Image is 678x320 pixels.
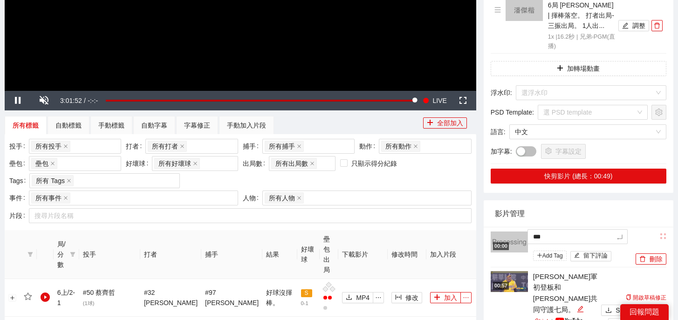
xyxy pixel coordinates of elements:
[35,158,48,169] span: 壘包
[154,158,200,169] span: 所有好壞球
[616,305,629,315] span: SRT
[55,120,82,130] div: 自動標籤
[180,144,185,149] span: close
[577,306,584,313] span: edit
[26,252,35,257] span: filter
[126,139,145,154] label: 打者
[269,193,295,203] span: 所有人物
[577,304,584,315] div: 編輯
[618,20,649,31] button: edit調整
[491,169,666,184] button: 快剪影片 (總長：00:49)
[67,178,71,183] span: close
[63,144,68,149] span: close
[269,141,295,151] span: 所有捕手
[491,88,512,98] span: 浮水印 :
[9,294,16,302] button: 展開行
[430,292,461,303] button: plus加入
[141,120,167,130] div: 自動字幕
[9,139,29,154] label: 投手
[495,200,662,227] div: 影片管理
[301,300,308,306] span: 0 - 1
[342,292,373,303] button: downloadMP4
[126,156,152,171] label: 好壞球
[35,193,62,203] span: 所有事件
[271,158,317,169] span: 所有出局數
[423,117,467,129] button: plus全部加入
[24,293,32,301] span: star
[432,91,446,110] span: LIVE
[639,256,646,263] span: delete
[227,120,266,130] div: 手動加入片段
[450,91,476,110] button: Fullscreen
[83,300,95,306] span: ( 1 球)
[626,294,631,300] span: copy
[491,146,512,157] span: 加字幕 :
[27,252,33,257] span: filter
[243,156,269,171] label: 出局數
[301,289,312,298] span: S
[620,304,669,320] div: 回報問題
[395,294,402,301] span: column-width
[68,237,77,272] span: filter
[405,293,418,303] span: 修改
[262,279,297,317] td: 好球沒揮棒。
[491,127,506,137] span: 語言 :
[434,294,440,301] span: plus
[338,230,388,279] th: 下載影片
[601,305,633,316] button: downloadSRT
[297,230,320,279] th: 好壞球
[605,307,612,314] span: download
[57,289,75,306] span: 6 上 / 2 - 1
[205,289,259,306] span: # 97 [PERSON_NAME]
[5,91,31,110] button: Pause
[201,230,262,279] th: 捕手
[652,22,662,29] span: delete
[243,139,262,154] label: 捕手
[426,230,476,279] th: 加入片段
[491,61,666,76] button: plus加轉場動畫
[36,176,64,186] span: 所有 Tags
[88,97,98,104] span: -:-:-
[388,230,426,279] th: 修改時間
[144,289,198,306] span: # 32 [PERSON_NAME]
[9,173,29,188] label: Tags
[548,33,616,51] p: 1x | 16.2 秒 | 兄弟-PGM(直播)
[533,251,567,261] span: Add Tag
[651,20,663,31] button: delete
[9,208,29,223] label: 片段
[413,144,418,149] span: close
[570,251,612,261] button: edit留下評論
[13,120,39,130] div: 所有標籤
[320,230,339,279] th: 壘包出局
[493,242,509,250] div: 00:00
[297,144,301,149] span: close
[60,97,82,104] span: 3:01:52
[461,294,471,301] span: ellipsis
[494,7,501,13] span: menu
[31,158,57,169] span: 壘包
[158,158,191,169] span: 所有好壞球
[50,161,55,166] span: close
[70,252,75,257] span: filter
[515,125,661,139] span: 中文
[541,144,586,159] button: setting字幕設定
[651,105,666,120] button: setting
[79,230,140,279] th: 投手
[193,161,198,166] span: close
[106,100,415,102] div: Progress Bar
[491,271,528,292] img: 1faebc84-cafa-4ce8-b362-f49d33680761.jpg
[84,97,86,104] span: /
[35,141,62,151] span: 所有投手
[359,139,379,154] label: 動作
[346,294,352,301] span: download
[41,293,50,302] span: play-circle
[533,271,599,315] div: [PERSON_NAME]軍初登板和[PERSON_NAME]共同守護七局。
[31,91,57,110] button: Unmute
[310,161,315,166] span: close
[491,107,534,117] span: PSD Template :
[557,65,563,72] span: plus
[491,231,528,252] img: 320x180.png
[63,196,68,200] span: close
[574,252,580,259] span: edit
[460,292,472,303] button: ellipsis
